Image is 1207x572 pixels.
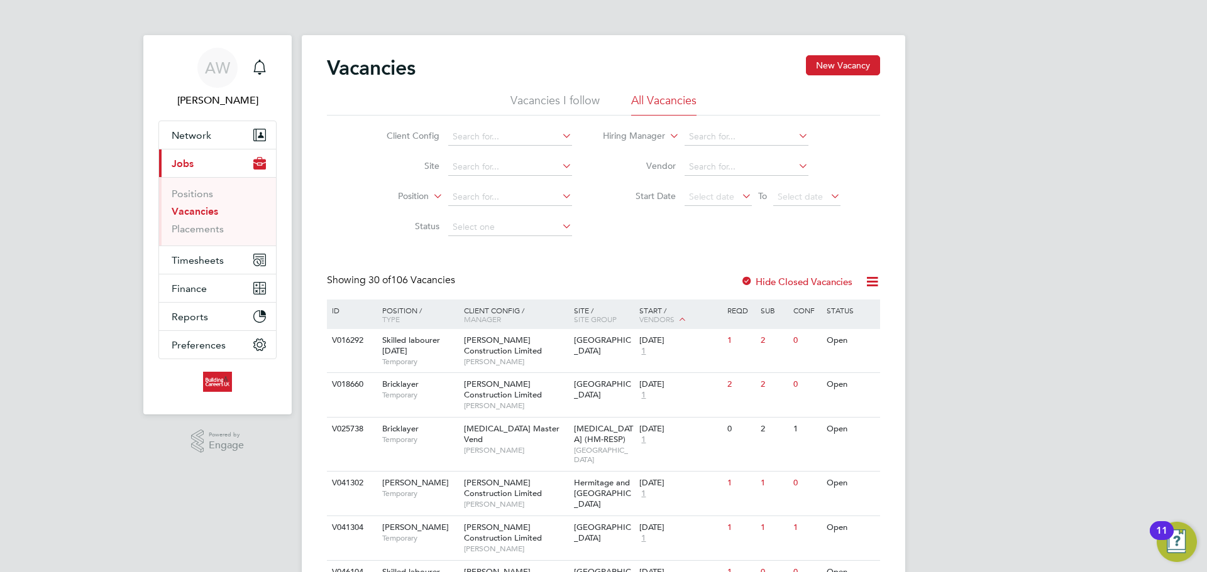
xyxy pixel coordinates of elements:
span: Temporary [382,357,458,367]
span: 1 [639,390,648,401]
span: Manager [464,314,501,324]
div: Site / [571,299,637,330]
div: Start / [636,299,724,331]
div: [DATE] [639,522,721,533]
input: Select one [448,219,572,236]
div: [DATE] [639,335,721,346]
a: Go to home page [158,372,277,392]
span: [PERSON_NAME] Construction Limited [464,522,542,543]
span: Bricklayer [382,379,419,389]
div: 1 [724,516,757,539]
span: Preferences [172,339,226,351]
span: Vendors [639,314,675,324]
span: [MEDICAL_DATA] (HM-RESP) [574,423,633,445]
span: To [754,188,771,204]
div: V041302 [329,472,373,495]
span: Finance [172,283,207,294]
span: [PERSON_NAME] [464,445,568,455]
span: Timesheets [172,254,224,266]
li: All Vacancies [631,93,697,116]
span: 106 Vacancies [368,274,455,286]
span: Temporary [382,488,458,499]
div: Open [824,418,878,441]
span: Temporary [382,390,458,400]
li: Vacancies I follow [510,93,600,116]
span: [PERSON_NAME] [464,544,568,554]
button: Jobs [159,149,276,177]
label: Position [356,190,429,203]
div: 0 [790,329,823,352]
label: Start Date [603,190,676,202]
span: 30 of [368,274,391,286]
a: Placements [172,223,224,235]
div: V016292 [329,329,373,352]
div: ID [329,299,373,321]
input: Search for... [685,158,808,176]
div: 0 [790,373,823,396]
div: Open [824,472,878,495]
span: Engage [209,440,244,451]
span: [MEDICAL_DATA] Master Vend [464,423,559,445]
label: Vendor [603,160,676,171]
span: Abbie Weatherby [158,93,277,108]
div: Showing [327,274,458,287]
div: 2 [758,329,790,352]
a: AW[PERSON_NAME] [158,48,277,108]
button: Preferences [159,331,276,359]
div: [DATE] [639,379,721,390]
a: Positions [172,188,213,200]
span: [PERSON_NAME] Construction Limited [464,335,542,356]
span: Powered by [209,429,244,440]
span: AW [205,60,230,76]
div: Conf [790,299,823,321]
label: Hiring Manager [593,130,665,143]
span: [GEOGRAPHIC_DATA] [574,335,631,356]
div: 1 [758,516,790,539]
span: Network [172,129,211,141]
span: 1 [639,533,648,544]
div: Sub [758,299,790,321]
span: 1 [639,346,648,357]
span: Bricklayer [382,423,419,434]
div: 0 [790,472,823,495]
span: [PERSON_NAME] [382,522,449,532]
div: 2 [758,418,790,441]
div: 11 [1156,531,1167,547]
span: Temporary [382,533,458,543]
div: [DATE] [639,478,721,488]
a: Vacancies [172,205,218,217]
button: New Vacancy [806,55,880,75]
input: Search for... [448,188,572,206]
div: 1 [758,472,790,495]
span: Select date [689,191,734,202]
h2: Vacancies [327,55,416,80]
div: Client Config / [461,299,571,330]
span: [PERSON_NAME] [464,401,568,411]
span: [PERSON_NAME] [464,499,568,509]
div: V018660 [329,373,373,396]
button: Open Resource Center, 11 new notifications [1157,522,1197,562]
div: [DATE] [639,424,721,434]
div: 1 [790,516,823,539]
span: [GEOGRAPHIC_DATA] [574,522,631,543]
span: [PERSON_NAME] Construction Limited [464,379,542,400]
img: buildingcareersuk-logo-retina.png [203,372,231,392]
span: Reports [172,311,208,323]
button: Network [159,121,276,149]
span: [PERSON_NAME] [464,357,568,367]
input: Search for... [448,128,572,146]
div: 2 [724,373,757,396]
div: 2 [758,373,790,396]
div: Open [824,516,878,539]
div: Open [824,329,878,352]
div: V041304 [329,516,373,539]
label: Status [367,220,439,232]
span: Select date [778,191,823,202]
div: 1 [724,472,757,495]
div: 1 [724,329,757,352]
button: Finance [159,274,276,302]
div: Reqd [724,299,757,321]
span: Temporary [382,434,458,445]
div: V025738 [329,418,373,441]
div: Open [824,373,878,396]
